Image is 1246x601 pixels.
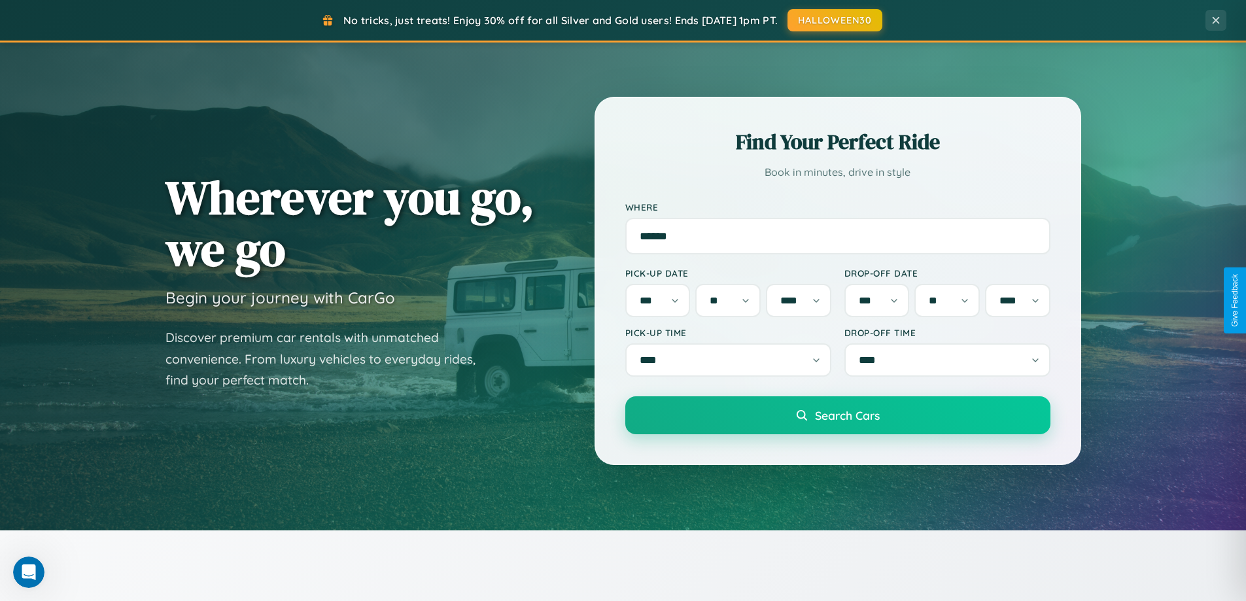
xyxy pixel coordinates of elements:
h3: Begin your journey with CarGo [165,288,395,307]
h2: Find Your Perfect Ride [625,128,1050,156]
button: Search Cars [625,396,1050,434]
h1: Wherever you go, we go [165,171,534,275]
label: Drop-off Time [844,327,1050,338]
p: Discover premium car rentals with unmatched convenience. From luxury vehicles to everyday rides, ... [165,327,493,391]
div: Give Feedback [1230,274,1239,327]
span: No tricks, just treats! Enjoy 30% off for all Silver and Gold users! Ends [DATE] 1pm PT. [343,14,778,27]
p: Book in minutes, drive in style [625,163,1050,182]
label: Pick-up Time [625,327,831,338]
label: Pick-up Date [625,267,831,279]
iframe: Intercom live chat [13,557,44,588]
label: Drop-off Date [844,267,1050,279]
label: Where [625,201,1050,213]
span: Search Cars [815,408,880,422]
button: HALLOWEEN30 [787,9,882,31]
